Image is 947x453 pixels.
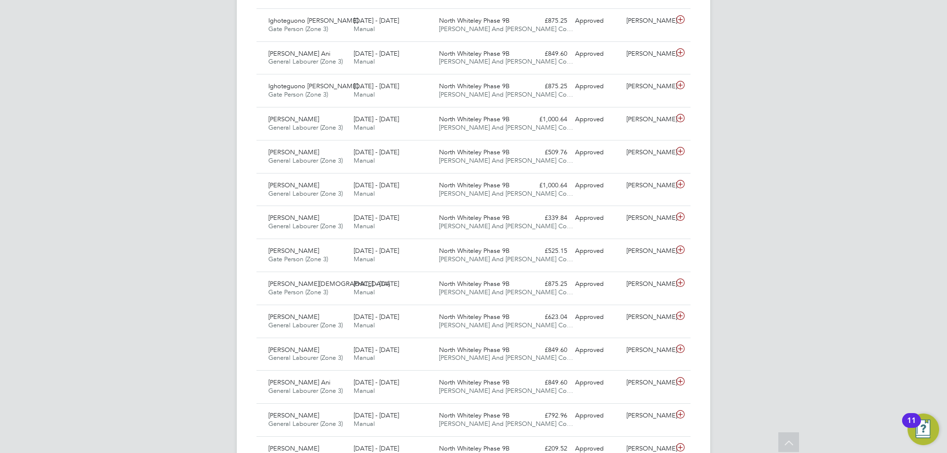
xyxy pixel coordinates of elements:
[354,115,399,123] span: [DATE] - [DATE]
[520,309,571,325] div: £623.04
[520,375,571,391] div: £849.60
[520,46,571,62] div: £849.60
[439,353,573,362] span: [PERSON_NAME] And [PERSON_NAME] Co…
[571,111,622,128] div: Approved
[520,408,571,424] div: £792.96
[354,57,375,66] span: Manual
[268,378,330,386] span: [PERSON_NAME] Ani
[622,144,674,161] div: [PERSON_NAME]
[354,378,399,386] span: [DATE] - [DATE]
[268,419,343,428] span: General Labourer (Zone 3)
[439,222,573,230] span: [PERSON_NAME] And [PERSON_NAME] Co…
[520,144,571,161] div: £509.76
[268,444,319,453] span: [PERSON_NAME]
[571,276,622,292] div: Approved
[354,444,399,453] span: [DATE] - [DATE]
[571,13,622,29] div: Approved
[622,276,674,292] div: [PERSON_NAME]
[439,16,510,25] span: North Whiteley Phase 9B
[520,210,571,226] div: £339.84
[354,123,375,132] span: Manual
[622,375,674,391] div: [PERSON_NAME]
[439,444,510,453] span: North Whiteley Phase 9B
[439,419,573,428] span: [PERSON_NAME] And [PERSON_NAME] Co…
[268,181,319,189] span: [PERSON_NAME]
[354,255,375,263] span: Manual
[354,82,399,90] span: [DATE] - [DATE]
[439,90,573,99] span: [PERSON_NAME] And [PERSON_NAME] Co…
[439,156,573,165] span: [PERSON_NAME] And [PERSON_NAME] Co…
[520,13,571,29] div: £875.25
[622,177,674,194] div: [PERSON_NAME]
[520,78,571,95] div: £875.25
[268,255,328,263] span: Gate Person (Zone 3)
[571,309,622,325] div: Approved
[354,16,399,25] span: [DATE] - [DATE]
[622,78,674,95] div: [PERSON_NAME]
[268,346,319,354] span: [PERSON_NAME]
[268,156,343,165] span: General Labourer (Zone 3)
[439,255,573,263] span: [PERSON_NAME] And [PERSON_NAME] Co…
[268,279,390,288] span: [PERSON_NAME][DEMOGRAPHIC_DATA]
[268,386,343,395] span: General Labourer (Zone 3)
[354,386,375,395] span: Manual
[439,288,573,296] span: [PERSON_NAME] And [PERSON_NAME] Co…
[571,78,622,95] div: Approved
[622,111,674,128] div: [PERSON_NAME]
[439,313,510,321] span: North Whiteley Phase 9B
[268,90,328,99] span: Gate Person (Zone 3)
[439,346,510,354] span: North Whiteley Phase 9B
[439,213,510,222] span: North Whiteley Phase 9B
[354,346,399,354] span: [DATE] - [DATE]
[354,90,375,99] span: Manual
[439,148,510,156] span: North Whiteley Phase 9B
[354,321,375,329] span: Manual
[520,111,571,128] div: £1,000.64
[520,177,571,194] div: £1,000.64
[439,378,510,386] span: North Whiteley Phase 9B
[439,386,573,395] span: [PERSON_NAME] And [PERSON_NAME] Co…
[907,420,916,433] div: 11
[268,148,319,156] span: [PERSON_NAME]
[622,243,674,259] div: [PERSON_NAME]
[571,177,622,194] div: Approved
[439,279,510,288] span: North Whiteley Phase 9B
[354,279,399,288] span: [DATE] - [DATE]
[354,419,375,428] span: Manual
[571,408,622,424] div: Approved
[268,313,319,321] span: [PERSON_NAME]
[268,16,364,25] span: Ighoteguono [PERSON_NAME]…
[622,342,674,358] div: [PERSON_NAME]
[439,57,573,66] span: [PERSON_NAME] And [PERSON_NAME] Co…
[571,375,622,391] div: Approved
[354,49,399,58] span: [DATE] - [DATE]
[520,243,571,259] div: £525.15
[622,13,674,29] div: [PERSON_NAME]
[354,156,375,165] span: Manual
[520,342,571,358] div: £849.60
[354,213,399,222] span: [DATE] - [DATE]
[268,82,364,90] span: Ighoteguono [PERSON_NAME]…
[439,246,510,255] span: North Whiteley Phase 9B
[354,25,375,33] span: Manual
[268,123,343,132] span: General Labourer (Zone 3)
[354,148,399,156] span: [DATE] - [DATE]
[520,276,571,292] div: £875.25
[908,414,939,445] button: Open Resource Center, 11 new notifications
[268,115,319,123] span: [PERSON_NAME]
[268,411,319,419] span: [PERSON_NAME]
[439,49,510,58] span: North Whiteley Phase 9B
[439,181,510,189] span: North Whiteley Phase 9B
[439,123,573,132] span: [PERSON_NAME] And [PERSON_NAME] Co…
[571,342,622,358] div: Approved
[439,189,573,198] span: [PERSON_NAME] And [PERSON_NAME] Co…
[571,46,622,62] div: Approved
[268,49,330,58] span: [PERSON_NAME] Ani
[439,25,573,33] span: [PERSON_NAME] And [PERSON_NAME] Co…
[354,288,375,296] span: Manual
[354,353,375,362] span: Manual
[439,82,510,90] span: North Whiteley Phase 9B
[622,408,674,424] div: [PERSON_NAME]
[268,246,319,255] span: [PERSON_NAME]
[354,411,399,419] span: [DATE] - [DATE]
